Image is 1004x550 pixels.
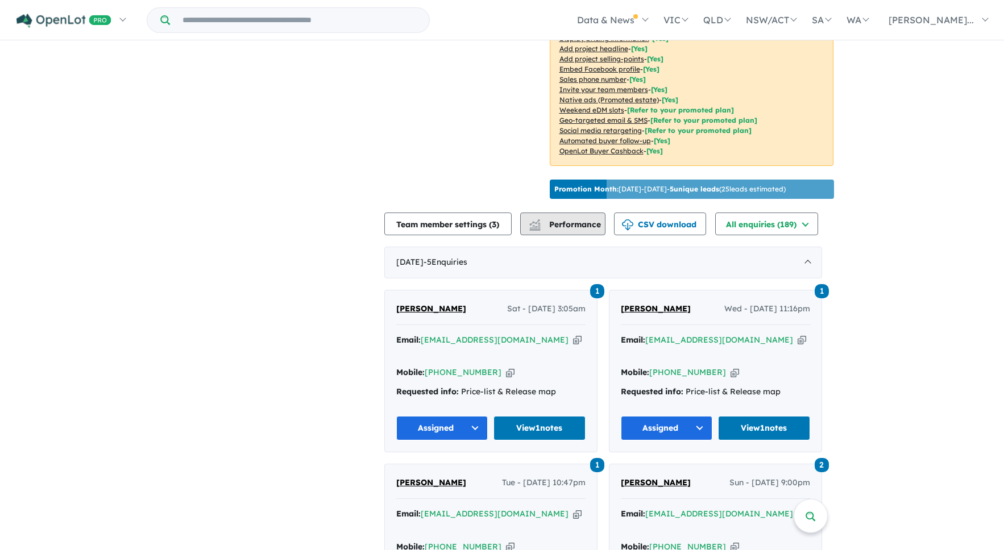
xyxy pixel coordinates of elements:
strong: Requested info: [396,386,459,397]
span: [Refer to your promoted plan] [627,106,734,114]
span: 3 [492,219,496,230]
button: CSV download [614,213,706,235]
a: [EMAIL_ADDRESS][DOMAIN_NAME] [421,335,569,345]
span: [PERSON_NAME] [621,303,691,314]
strong: Email: [621,335,645,345]
span: [ Yes ] [631,44,648,53]
a: 1 [590,457,604,472]
strong: Email: [621,509,645,519]
u: Automated buyer follow-up [559,136,651,145]
u: OpenLot Buyer Cashback [559,147,644,155]
span: [Refer to your promoted plan] [645,126,752,135]
img: bar-chart.svg [529,223,541,230]
strong: Email: [396,509,421,519]
span: 1 [590,284,604,298]
span: Performance [531,219,601,230]
u: Embed Facebook profile [559,65,640,73]
span: [ Yes ] [647,55,663,63]
span: Sun - [DATE] 9:00pm [729,476,810,490]
u: Weekend eDM slots [559,106,624,114]
span: [PERSON_NAME]... [889,14,974,26]
u: Add project headline [559,44,628,53]
span: 1 [590,458,604,472]
span: [PERSON_NAME] [396,477,466,488]
span: [PERSON_NAME] [621,477,691,488]
a: [PERSON_NAME] [396,302,466,316]
input: Try estate name, suburb, builder or developer [172,8,427,32]
div: Price-list & Release map [396,385,586,399]
strong: Requested info: [621,386,683,397]
span: [Yes] [654,136,670,145]
a: [PERSON_NAME] [621,302,691,316]
u: Social media retargeting [559,126,642,135]
img: Openlot PRO Logo White [16,14,111,28]
a: [PHONE_NUMBER] [425,367,501,377]
span: [ Yes ] [629,75,646,84]
b: 5 unique leads [670,185,719,193]
span: Tue - [DATE] 10:47pm [502,476,586,490]
a: 2 [815,457,829,472]
u: Add project selling-points [559,55,644,63]
strong: Email: [396,335,421,345]
a: View1notes [718,416,810,440]
div: Price-list & Release map [621,385,810,399]
span: Sat - [DATE] 3:05am [507,302,586,316]
img: download icon [622,219,633,231]
span: [ Yes ] [643,65,659,73]
button: Assigned [396,416,488,440]
a: [EMAIL_ADDRESS][DOMAIN_NAME] [645,335,793,345]
button: Copy [731,366,739,378]
p: [DATE] - [DATE] - ( 25 leads estimated) [554,184,786,194]
span: [Refer to your promoted plan] [650,116,757,124]
span: - 5 Enquir ies [424,257,467,267]
span: [ Yes ] [652,34,669,43]
button: Copy [798,334,806,346]
u: Invite your team members [559,85,648,94]
strong: Mobile: [621,367,649,377]
button: Team member settings (3) [384,213,512,235]
a: [PERSON_NAME] [621,476,691,490]
a: 1 [815,283,829,298]
span: [Yes] [646,147,663,155]
a: [EMAIL_ADDRESS][DOMAIN_NAME] [645,509,793,519]
img: line-chart.svg [529,219,540,226]
a: [EMAIL_ADDRESS][DOMAIN_NAME] [421,509,569,519]
button: Copy [573,508,582,520]
u: Display pricing information [559,34,649,43]
button: Performance [520,213,605,235]
u: Geo-targeted email & SMS [559,116,648,124]
button: All enquiries (189) [715,213,818,235]
a: [PHONE_NUMBER] [649,367,726,377]
span: [PERSON_NAME] [396,303,466,314]
u: Sales phone number [559,75,627,84]
strong: Mobile: [396,367,425,377]
div: [DATE] [384,247,822,278]
a: [PERSON_NAME] [396,476,466,490]
a: View1notes [493,416,586,440]
u: Native ads (Promoted estate) [559,95,659,104]
span: [ Yes ] [651,85,667,94]
button: Copy [506,366,515,378]
button: Assigned [621,416,713,440]
span: Wed - [DATE] 11:16pm [724,302,810,316]
b: Promotion Month: [554,185,619,193]
span: [Yes] [662,95,678,104]
button: Copy [573,334,582,346]
span: 1 [815,284,829,298]
span: 2 [815,458,829,472]
a: 1 [590,283,604,298]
